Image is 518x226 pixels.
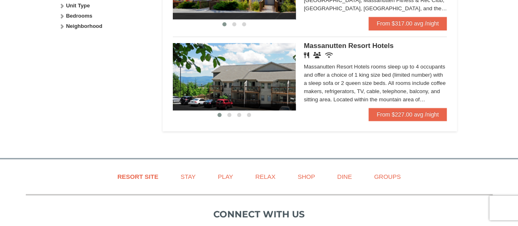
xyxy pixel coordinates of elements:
[369,17,447,30] a: From $317.00 avg /night
[369,108,447,121] a: From $227.00 avg /night
[66,13,92,19] strong: Bedrooms
[327,167,362,186] a: Dine
[364,167,411,186] a: Groups
[170,167,206,186] a: Stay
[304,42,394,50] span: Massanutten Resort Hotels
[245,167,285,186] a: Relax
[66,2,90,9] strong: Unit Type
[208,167,243,186] a: Play
[107,167,169,186] a: Resort Site
[66,23,102,29] strong: Neighborhood
[26,208,493,221] p: Connect with us
[325,52,333,58] i: Wireless Internet (free)
[304,52,309,58] i: Restaurant
[313,52,321,58] i: Banquet Facilities
[287,167,326,186] a: Shop
[304,63,447,104] div: Massanutten Resort Hotels rooms sleep up to 4 occupants and offer a choice of 1 king size bed (li...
